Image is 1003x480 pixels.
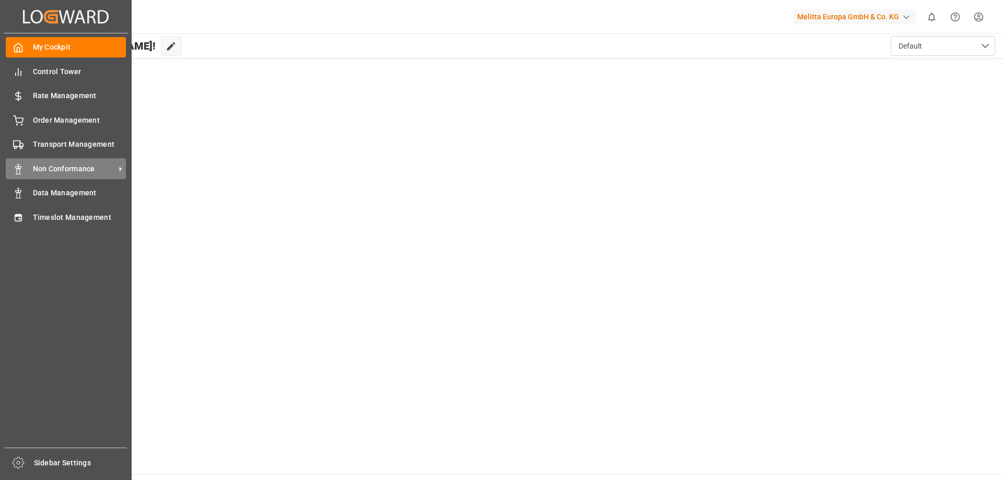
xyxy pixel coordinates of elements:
span: Timeslot Management [33,212,126,223]
a: Rate Management [6,86,126,106]
span: Hello [PERSON_NAME]! [43,36,156,56]
span: Non Conformance [33,163,115,174]
span: Sidebar Settings [34,458,127,469]
a: Order Management [6,110,126,130]
span: Data Management [33,188,126,198]
span: My Cockpit [33,42,126,53]
div: Melitta Europa GmbH & Co. KG [793,9,916,25]
a: Timeslot Management [6,207,126,227]
button: Melitta Europa GmbH & Co. KG [793,7,920,27]
a: My Cockpit [6,37,126,57]
span: Rate Management [33,90,126,101]
span: Order Management [33,115,126,126]
button: show 0 new notifications [920,5,943,29]
button: open menu [891,36,995,56]
button: Help Center [943,5,967,29]
span: Default [899,41,922,52]
span: Control Tower [33,66,126,77]
a: Data Management [6,183,126,203]
a: Control Tower [6,61,126,81]
a: Transport Management [6,134,126,155]
span: Transport Management [33,139,126,150]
